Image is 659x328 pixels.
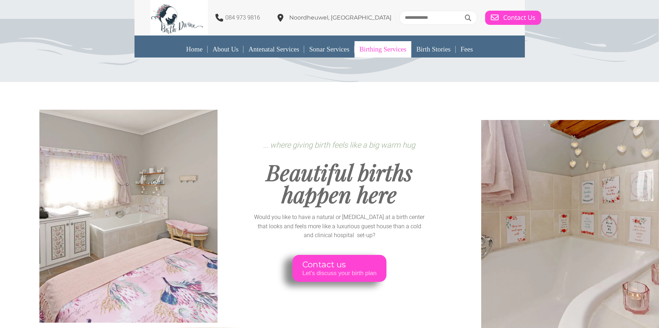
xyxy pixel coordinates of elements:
a: Home [181,41,207,58]
a: Birthing Services [355,41,411,58]
span: Let's discuss your birth plan [302,269,377,277]
span: Noordheuwel, [GEOGRAPHIC_DATA] [289,14,391,21]
a: Birth Stories [411,41,456,58]
a: Fees [456,41,478,58]
a: Contact Us [485,11,541,25]
p: Would you like to have a natural or [MEDICAL_DATA] at a birth center that looks and feels more li... [252,213,426,240]
span: Contact us [302,260,377,270]
p: 084 973 9816 [225,13,260,22]
span: Beautiful births happen here [266,157,413,209]
span: . [263,142,415,149]
a: Contact us Let's discuss your birth plan [292,255,386,282]
a: About Us [208,41,243,58]
span: .. where giving birth feels like a big warm hug [265,141,415,149]
a: Sonar Services [304,41,354,58]
span: Contact Us [503,14,536,22]
a: Antenatal Services [243,41,304,58]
